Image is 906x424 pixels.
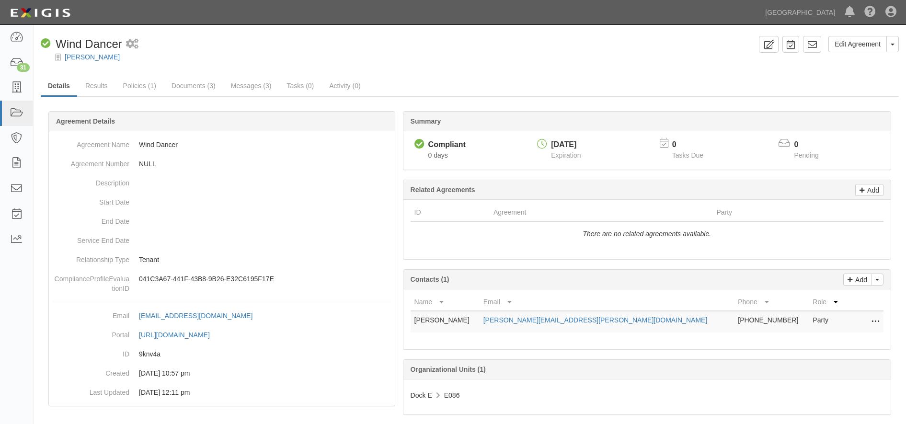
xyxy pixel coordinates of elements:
[864,7,876,18] i: Help Center - Complianz
[53,231,129,245] dt: Service End Date
[809,293,845,311] th: Role
[53,383,129,397] dt: Last Updated
[53,135,129,149] dt: Agreement Name
[41,76,77,97] a: Details
[53,306,129,321] dt: Email
[411,366,486,373] b: Organizational Units (1)
[843,274,872,286] a: Add
[164,76,223,95] a: Documents (3)
[428,151,448,159] span: Since 10/08/2025
[480,293,734,311] th: Email
[224,76,279,95] a: Messages (3)
[53,193,129,207] dt: Start Date
[411,311,480,332] td: [PERSON_NAME]
[411,275,449,283] b: Contacts (1)
[428,139,466,150] div: Compliant
[53,250,391,269] dd: Tenant
[794,151,818,159] span: Pending
[672,151,703,159] span: Tasks Due
[53,154,129,169] dt: Agreement Number
[139,312,263,320] a: [EMAIL_ADDRESS][DOMAIN_NAME]
[760,3,840,22] a: [GEOGRAPHIC_DATA]
[53,250,129,264] dt: Relationship Type
[53,325,129,340] dt: Portal
[734,293,809,311] th: Phone
[65,53,120,61] a: [PERSON_NAME]
[551,151,581,159] span: Expiration
[126,39,138,49] i: 1 scheduled workflow
[56,37,122,50] span: Wind Dancer
[78,76,115,95] a: Results
[583,230,711,238] i: There are no related agreements available.
[41,36,122,52] div: Wind Dancer
[139,331,220,339] a: [URL][DOMAIN_NAME]
[53,269,129,293] dt: ComplianceProfileEvaluationID
[411,293,480,311] th: Name
[411,186,475,194] b: Related Agreements
[53,173,129,188] dt: Description
[139,274,391,284] p: 041C3A67-441F-43B8-9B26-E32C6195F17E
[17,63,30,72] div: 31
[411,204,490,221] th: ID
[139,311,252,321] div: [EMAIL_ADDRESS][DOMAIN_NAME]
[414,139,424,149] i: Compliant
[7,4,73,22] img: logo-5460c22ac91f19d4615b14bd174203de0afe785f0fc80cf4dbbc73dc1793850b.png
[322,76,367,95] a: Activity (0)
[828,36,887,52] a: Edit Agreement
[490,204,713,221] th: Agreement
[865,184,879,195] p: Add
[712,204,841,221] th: Party
[53,212,129,226] dt: End Date
[551,139,581,150] div: [DATE]
[279,76,321,95] a: Tasks (0)
[53,344,129,359] dt: ID
[411,117,441,125] b: Summary
[56,117,115,125] b: Agreement Details
[794,139,830,150] p: 0
[809,311,845,332] td: Party
[853,274,867,285] p: Add
[855,184,883,196] a: Add
[53,364,129,378] dt: Created
[53,154,391,173] dd: NULL
[483,316,708,324] a: [PERSON_NAME][EMAIL_ADDRESS][PERSON_NAME][DOMAIN_NAME]
[53,364,391,383] dd: [DATE] 10:57 pm
[53,344,391,364] dd: 9knv4a
[672,139,715,150] p: 0
[734,311,809,332] td: [PHONE_NUMBER]
[411,391,432,399] span: Dock E
[444,391,460,399] span: E086
[41,39,51,49] i: Compliant
[53,135,391,154] dd: Wind Dancer
[53,383,391,402] dd: [DATE] 12:11 pm
[116,76,163,95] a: Policies (1)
